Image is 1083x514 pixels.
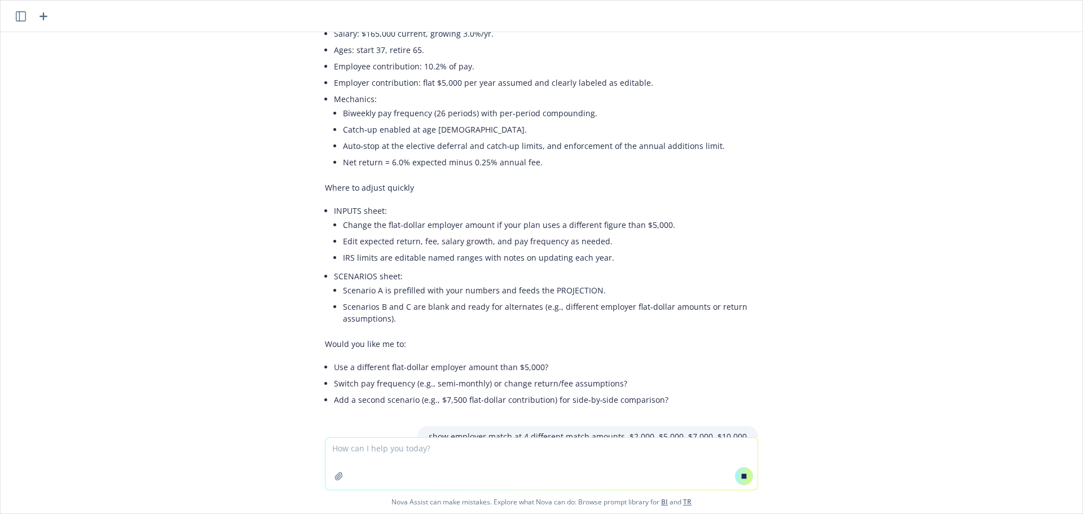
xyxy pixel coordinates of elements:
li: Biweekly pay frequency (26 periods) with per‑period compounding. [343,105,758,121]
li: Mechanics: [334,91,758,173]
li: Ages: start 37, retire 65. [334,42,758,58]
li: Salary: $165,000 current, growing 3.0%/yr. [334,25,758,42]
li: IRS limits are editable named ranges with notes on updating each year. [343,249,758,266]
li: Edit expected return, fee, salary growth, and pay frequency as needed. [343,233,758,249]
li: Employer contribution: flat $5,000 per year assumed and clearly labeled as editable. [334,74,758,91]
li: Catch‑up enabled at age [DEMOGRAPHIC_DATA]. [343,121,758,138]
li: Scenario A is prefilled with your numbers and feeds the PROJECTION. [343,282,758,298]
li: Scenarios B and C are blank and ready for alternates (e.g., different employer flat‑dollar amount... [343,298,758,327]
a: BI [661,497,668,507]
a: TR [683,497,692,507]
p: Where to adjust quickly [325,182,758,194]
li: INPUTS sheet: [334,203,758,268]
p: Would you like me to: [325,338,758,350]
li: Net return = 6.0% expected minus 0.25% annual fee. [343,154,758,170]
li: SCENARIOS sheet: [334,268,758,329]
li: Use a different flat-dollar employer amount than $5,000? [334,359,758,375]
li: Switch pay frequency (e.g., semi‑monthly) or change return/fee assumptions? [334,375,758,392]
li: Add a second scenario (e.g., $7,500 flat-dollar contribution) for side‑by‑side comparison? [334,392,758,408]
li: Change the flat-dollar employer amount if your plan uses a different figure than $5,000. [343,217,758,233]
p: show employer match at 4 different match amounts. $2,000. $5,000. $7,000. $10,000 [429,430,747,442]
span: Nova Assist can make mistakes. Explore what Nova can do: Browse prompt library for and [5,490,1078,513]
li: Employee contribution: 10.2% of pay. [334,58,758,74]
li: Auto‑stop at the elective deferral and catch‑up limits, and enforcement of the annual additions l... [343,138,758,154]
